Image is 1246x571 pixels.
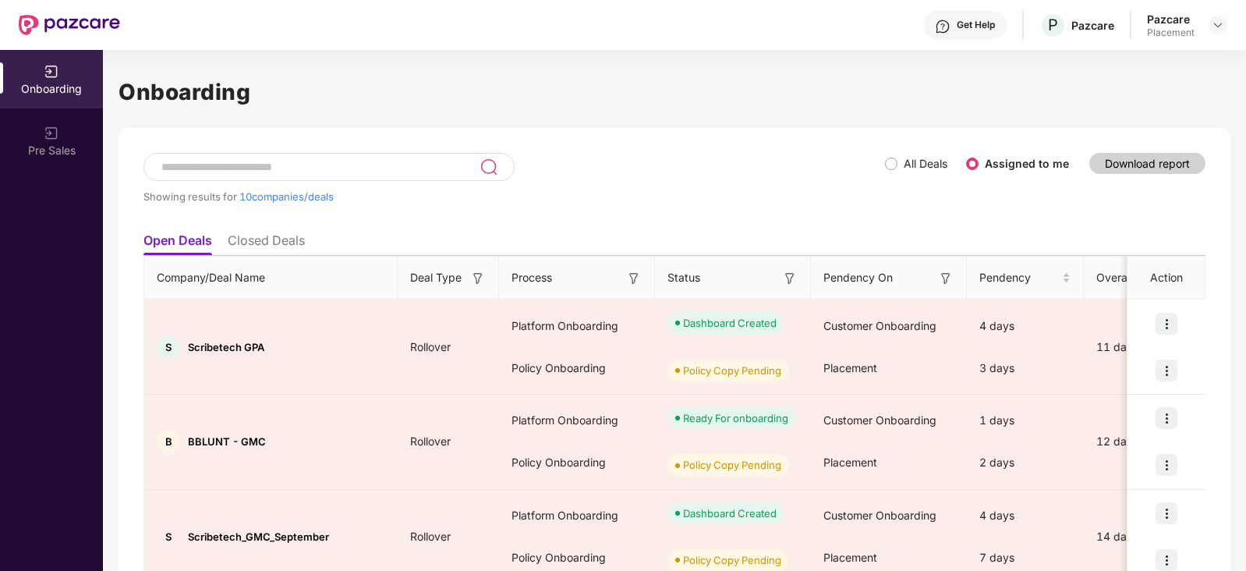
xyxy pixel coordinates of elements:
[823,319,936,332] span: Customer Onboarding
[480,158,497,176] img: svg+xml;base64,PHN2ZyB3aWR0aD0iMjQiIGhlaWdodD0iMjUiIHZpZXdCb3g9IjAgMCAyNCAyNSIgZmlsbD0ibm9uZSIgeG...
[511,269,552,286] span: Process
[1156,454,1177,476] img: icon
[1071,18,1114,33] div: Pazcare
[143,190,885,203] div: Showing results for
[1084,339,1216,356] div: 11 days
[683,552,781,568] div: Policy Copy Pending
[1147,12,1195,27] div: Pazcare
[985,157,1069,170] label: Assigned to me
[1084,528,1216,545] div: 14 days
[683,457,781,473] div: Policy Copy Pending
[188,435,266,448] span: BBLUNT - GMC
[143,232,212,255] li: Open Deals
[823,509,936,522] span: Customer Onboarding
[499,495,655,537] div: Platform Onboarding
[499,347,655,389] div: Policy Onboarding
[410,269,462,286] span: Deal Type
[967,399,1084,442] div: 1 days
[157,525,180,548] div: S
[19,15,120,35] img: New Pazcare Logo
[499,399,655,442] div: Platform Onboarding
[1156,407,1177,429] img: icon
[938,271,954,286] img: svg+xml;base64,PHN2ZyB3aWR0aD0iMTYiIGhlaWdodD0iMTYiIHZpZXdCb3g9IjAgMCAxNiAxNiIgZmlsbD0ibm9uZSIgeG...
[823,413,936,427] span: Customer Onboarding
[823,361,877,374] span: Placement
[157,335,180,359] div: S
[1156,313,1177,335] img: icon
[157,430,180,453] div: B
[967,442,1084,484] div: 2 days
[967,495,1084,537] div: 4 days
[667,269,700,286] span: Status
[782,271,798,286] img: svg+xml;base64,PHN2ZyB3aWR0aD0iMTYiIGhlaWdodD0iMTYiIHZpZXdCb3g9IjAgMCAxNiAxNiIgZmlsbD0ibm9uZSIgeG...
[1089,153,1205,174] button: Download report
[1147,27,1195,39] div: Placement
[239,190,334,203] span: 10 companies/deals
[470,271,486,286] img: svg+xml;base64,PHN2ZyB3aWR0aD0iMTYiIGhlaWdodD0iMTYiIHZpZXdCb3g9IjAgMCAxNiAxNiIgZmlsbD0ibm9uZSIgeG...
[499,305,655,347] div: Platform Onboarding
[683,363,781,378] div: Policy Copy Pending
[144,257,398,300] th: Company/Deal Name
[967,347,1084,389] div: 3 days
[44,126,59,141] img: svg+xml;base64,PHN2ZyB3aWR0aD0iMjAiIGhlaWdodD0iMjAiIHZpZXdCb3g9IjAgMCAyMCAyMCIgZmlsbD0ibm9uZSIgeG...
[904,157,947,170] label: All Deals
[228,232,305,255] li: Closed Deals
[626,271,642,286] img: svg+xml;base64,PHN2ZyB3aWR0aD0iMTYiIGhlaWdodD0iMTYiIHZpZXdCb3g9IjAgMCAxNiAxNiIgZmlsbD0ibm9uZSIgeG...
[1156,360,1177,381] img: icon
[1084,257,1216,300] th: Overall Pendency
[683,410,788,426] div: Ready For onboarding
[823,551,877,564] span: Placement
[499,442,655,484] div: Policy Onboarding
[967,305,1084,347] div: 4 days
[979,269,1059,286] span: Pendency
[119,75,1230,109] h1: Onboarding
[935,19,950,34] img: svg+xml;base64,PHN2ZyBpZD0iSGVscC0zMngzMiIgeG1sbnM9Imh0dHA6Ly93d3cudzMub3JnLzIwMDAvc3ZnIiB3aWR0aD...
[188,341,264,353] span: Scribetech GPA
[1212,19,1224,31] img: svg+xml;base64,PHN2ZyBpZD0iRHJvcGRvd24tMzJ4MzIiIHhtbG5zPSJodHRwOi8vd3d3LnczLm9yZy8yMDAwL3N2ZyIgd2...
[823,456,877,469] span: Placement
[683,505,777,521] div: Dashboard Created
[1048,16,1058,34] span: P
[1156,502,1177,524] img: icon
[188,530,329,543] span: Scribetech_GMC_September
[1084,433,1216,450] div: 12 days
[398,340,463,353] span: Rollover
[967,257,1084,300] th: Pendency
[823,269,893,286] span: Pendency On
[398,434,463,448] span: Rollover
[683,315,777,331] div: Dashboard Created
[1156,549,1177,571] img: icon
[44,64,59,80] img: svg+xml;base64,PHN2ZyB3aWR0aD0iMjAiIGhlaWdodD0iMjAiIHZpZXdCb3g9IjAgMCAyMCAyMCIgZmlsbD0ibm9uZSIgeG...
[957,19,995,31] div: Get Help
[1127,257,1205,300] th: Action
[398,530,463,543] span: Rollover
